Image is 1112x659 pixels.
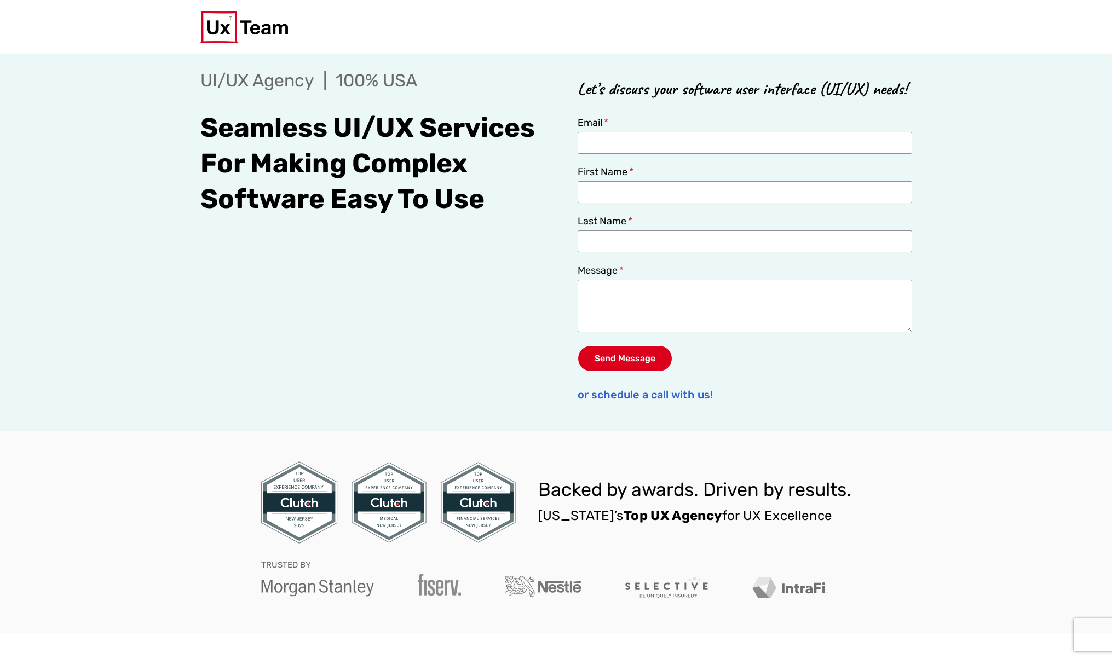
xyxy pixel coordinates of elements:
img: Clutch top user experience company in New Jersey [261,461,338,544]
p: TRUSTED BY [261,561,311,569]
img: Nestle [505,576,581,598]
img: Clutch top user experience company for medical in New Jersey [351,461,427,544]
img: IntraFi [752,577,828,599]
form: Contact Us [578,118,912,385]
p: UI/UX Agency | 100% USA [200,67,547,94]
img: Fiserv [418,574,462,596]
a: or schedule a call with us! [578,380,713,409]
img: Selective [625,577,708,599]
p: [US_STATE]’s for UX Excellence [538,507,851,524]
strong: Top UX Agency [624,508,722,523]
img: Morgan Stanley [261,579,374,597]
label: Last Name [578,216,633,230]
p: Let’s discuss your software user interface (UI/UX) needs! [578,76,912,102]
label: First Name [578,167,634,181]
span: Send Message [595,354,655,363]
img: UX Team [200,11,288,43]
span: Backed by awards. Driven by results. [538,478,851,501]
img: Clutch top user experience company for financial services in New Jersey [440,461,516,544]
span: or schedule a call with us! [578,389,713,400]
label: Email [578,118,609,132]
label: Message [578,265,624,280]
h1: Seamless UI/UX Services For Making Complex Software Easy To Use [200,110,547,217]
button: Send Message [578,345,672,372]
